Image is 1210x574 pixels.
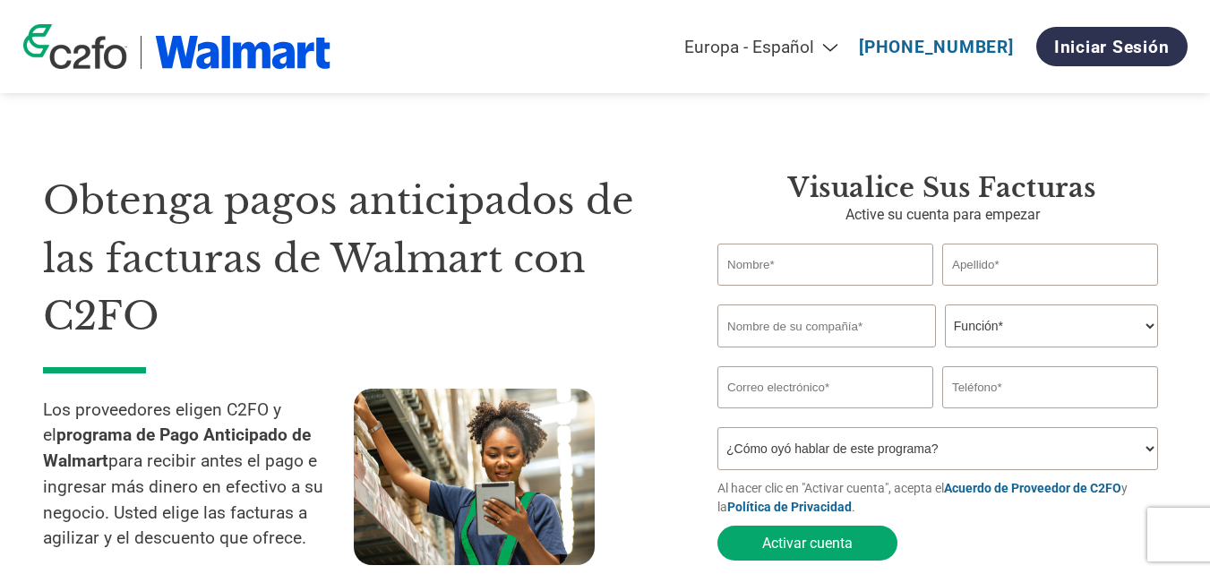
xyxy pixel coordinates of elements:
strong: programa de Pago Anticipado de Walmart [43,424,311,471]
img: Walmart [155,36,331,69]
a: Política de Privacidad [727,500,852,514]
p: Active su cuenta para empezar [717,204,1167,226]
button: Activar cuenta [717,526,897,561]
input: Apellido* [942,244,1158,286]
select: Title/Role [945,304,1158,347]
a: Acuerdo de Proveedor de C2FO [944,481,1121,495]
div: Invalid last name or last name is too long [942,287,1158,297]
input: Nombre* [717,244,933,286]
a: [PHONE_NUMBER] [859,37,1014,57]
p: Al hacer clic en "Activar cuenta", acepta el y la . [717,479,1167,517]
input: Nombre de su compañía* [717,304,936,347]
div: Inavlid Email Address [717,410,933,420]
div: Invalid first name or first name is too long [717,287,933,297]
input: Teléfono* [942,366,1158,408]
img: c2fo logo [23,24,127,69]
div: Inavlid Phone Number [942,410,1158,420]
a: Iniciar sesión [1036,27,1188,66]
div: Invalid company name or company name is too long [717,349,1158,359]
h1: Obtenga pagos anticipados de las facturas de Walmart con C2FO [43,172,664,346]
p: Los proveedores eligen C2FO y el para recibir antes el pago e ingresar más dinero en efectivo a s... [43,398,354,553]
h3: Visualice sus facturas [717,172,1167,204]
img: supply chain worker [354,389,595,565]
input: Invalid Email format [717,366,933,408]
